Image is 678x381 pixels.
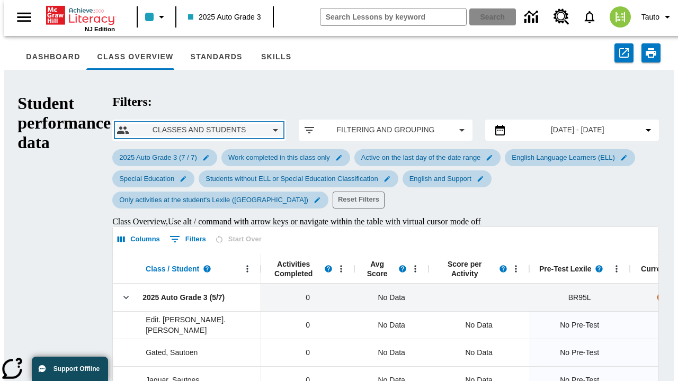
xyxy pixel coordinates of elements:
[505,153,621,161] span: English Language Learners (ELL)
[354,149,501,166] div: Edit Active on the last day of the date range filter selected submenu item
[146,314,255,335] span: Edit. [PERSON_NAME]. [PERSON_NAME]
[221,149,350,166] div: Edit Work completed in this class only filter selected submenu item
[261,284,354,311] div: 0, 2025 Auto Grade 3 (5/7)
[373,287,411,309] span: No Data
[306,347,310,358] span: 0
[142,292,225,303] span: 2025 Auto Grade 3 (5/7)
[112,149,217,166] div: Edit 2025 Auto Grade 3 (7 / 7) filter selected submenu item
[324,124,447,135] span: Filtering and Grouping
[354,311,429,339] div: No Data, Edit. Vance, Sauto. Vance
[395,261,411,277] button: Read more about the Average score
[609,261,625,277] button: Open Menu
[360,259,395,278] span: Avg Score
[266,259,320,278] span: Activities Completed
[547,3,576,31] a: Resource Center, Will open in new tab
[113,196,315,204] span: Only activities at the student's Lexile ([GEOGRAPHIC_DATA])
[141,7,172,26] button: Class color is light blue. Change class color
[251,44,302,70] button: Skills
[115,231,163,248] button: Select columns
[603,3,637,31] button: Select a new avatar
[460,342,498,363] div: No Data, Gated, Sautoen
[518,3,547,32] a: Data Center
[576,3,603,31] a: Notifications
[199,175,384,183] span: Students without ELL or Special Education Classification
[199,261,215,277] button: Read more about Class / Student
[117,124,282,137] button: Select classes and students menu item
[560,347,599,358] span: No Pre-Test, Gated, Sautoen
[8,2,40,33] button: Open side menu
[167,231,209,248] button: Show filters
[637,7,678,26] button: Profile/Settings
[113,175,181,183] span: Special Education
[138,124,261,135] span: Classes and Students
[121,292,131,303] svg: Click here to collapse the class row
[46,4,115,32] div: Home
[188,12,261,23] span: 2025 Auto Grade 3
[146,264,199,274] span: Class / Student
[614,43,634,62] button: Export to CSV
[146,347,198,358] span: Gated, Sautoen
[303,124,468,137] button: Apply filters menu item
[306,292,310,303] span: 0
[403,175,478,183] span: English and Support
[551,124,604,135] span: [DATE] - [DATE]
[641,12,659,23] span: Tauto
[354,339,429,366] div: No Data, Gated, Sautoen
[239,261,255,277] button: Open Menu
[591,261,607,277] button: Read more about Pre-Test Lexile
[182,44,251,70] button: Standards
[53,365,100,373] span: Support Offline
[32,357,108,381] button: Support Offline
[112,192,328,208] div: Edit Only activities at the student's Lexile (Reading) filter selected submenu item
[489,124,655,137] button: Select the date range menu item
[112,170,194,187] div: Edit Special Education filter selected submenu item
[261,311,354,339] div: 0, Edit. Vance, Sauto. Vance
[610,6,631,28] img: avatar image
[505,149,635,166] div: Edit English Language Learners (ELL) filter selected submenu item
[508,261,524,277] button: Open Menu
[434,259,495,278] span: Score per Activity
[560,320,599,331] span: No Pre-Test, Edit. Vance, Sauto. Vance
[539,264,592,274] span: Pre-Test Lexile
[355,153,487,161] span: Active on the last day of the date range
[261,339,354,366] div: 0, Gated, Sautoen
[113,153,203,161] span: 2025 Auto Grade 3 (7 / 7)
[373,342,411,364] span: No Data
[333,261,349,277] button: Open Menu
[118,289,134,305] button: Click here to collapse the class row
[89,44,182,70] button: Class Overview
[85,26,115,32] span: NJ Edition
[568,292,591,303] span: Beginning reader 95 Lexile, 2025 Auto Grade 3 (5/7)
[354,284,429,311] div: No Data, 2025 Auto Grade 3 (5/7)
[222,153,336,161] span: Work completed in this class only
[642,124,655,137] svg: Collapse Date Range Filter
[199,170,398,187] div: Edit Students without ELL or Special Education Classification filter selected submenu item
[495,261,511,277] button: Read more about Score per Activity
[373,314,411,336] span: No Data
[320,8,466,25] input: search field
[320,261,336,277] button: Read more about Activities Completed
[641,43,661,62] button: Print
[17,44,88,70] button: Dashboard
[460,314,498,335] div: No Data, Edit. Vance, Sauto. Vance
[306,320,310,331] span: 0
[112,217,659,226] div: Class Overview , Use alt / command with arrow keys or navigate within the table with virtual curs...
[403,170,492,187] div: Edit English and Support filter selected submenu item
[407,261,423,277] button: Open Menu
[112,95,659,109] h2: Filters:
